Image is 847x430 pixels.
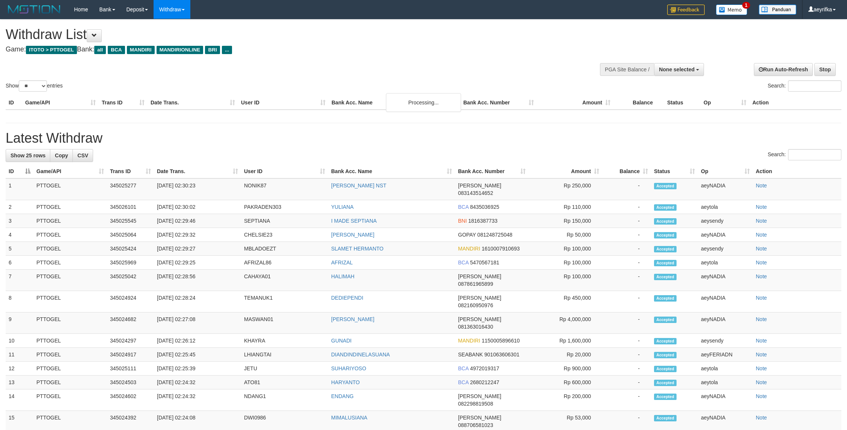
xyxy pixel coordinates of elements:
td: 11 [6,348,33,362]
td: 345024297 [107,334,154,348]
td: 345025545 [107,214,154,228]
th: User ID: activate to sort column ascending [241,164,328,178]
td: - [602,242,651,256]
td: 345024924 [107,291,154,312]
td: 14 [6,389,33,411]
span: Accepted [654,366,677,372]
a: DEDIEPENDI [331,295,363,301]
td: PTTOGEL [33,376,107,389]
th: Date Trans. [148,96,238,110]
span: all [94,46,106,54]
a: HARYANTO [331,379,360,385]
td: Rp 100,000 [529,270,602,291]
span: BCA [458,365,469,371]
th: Balance [613,96,664,110]
span: CSV [77,152,88,158]
td: PTTOGEL [33,348,107,362]
td: [DATE] 02:28:24 [154,291,241,312]
input: Search: [788,80,841,92]
td: aeytola [698,362,753,376]
td: NDANG1 [241,389,328,411]
td: - [602,200,651,214]
td: aeysendy [698,214,753,228]
a: YULIANA [331,204,354,210]
select: Showentries [19,80,47,92]
span: Copy 081248725048 to clipboard [477,232,512,238]
span: Accepted [654,218,677,225]
th: Amount [537,96,613,110]
td: Rp 450,000 [529,291,602,312]
a: Note [756,415,767,421]
span: [PERSON_NAME] [458,415,501,421]
td: PTTOGEL [33,312,107,334]
td: - [602,178,651,200]
th: Op [701,96,749,110]
a: Note [756,204,767,210]
th: Bank Acc. Name [329,96,460,110]
td: 345025064 [107,228,154,242]
span: MANDIRI [127,46,155,54]
span: Accepted [654,274,677,280]
td: PTTOGEL [33,362,107,376]
a: I MADE SEPTIANA [331,218,377,224]
td: [DATE] 02:24:32 [154,389,241,411]
th: Bank Acc. Number: activate to sort column ascending [455,164,529,178]
td: CHELSIE23 [241,228,328,242]
span: Accepted [654,183,677,189]
th: ID: activate to sort column descending [6,164,33,178]
span: Copy 082160950976 to clipboard [458,302,493,308]
td: - [602,376,651,389]
td: Rp 100,000 [529,242,602,256]
span: BCA [108,46,125,54]
a: Note [756,218,767,224]
span: None selected [659,66,695,72]
td: LHIANGTAI [241,348,328,362]
span: [PERSON_NAME] [458,183,501,189]
td: aeyNADIA [698,228,753,242]
td: Rp 600,000 [529,376,602,389]
span: Copy 1610007910693 to clipboard [482,246,520,252]
td: aeysendy [698,334,753,348]
span: Accepted [654,338,677,344]
h4: Game: Bank: [6,46,557,53]
td: PTTOGEL [33,256,107,270]
td: 345026101 [107,200,154,214]
td: 345024917 [107,348,154,362]
h1: Latest Withdraw [6,131,841,146]
td: - [602,228,651,242]
td: Rp 4,000,000 [529,312,602,334]
span: Accepted [654,295,677,302]
td: aeysendy [698,242,753,256]
span: Copy 081363016430 to clipboard [458,324,493,330]
span: MANDIRIONLINE [157,46,203,54]
td: [DATE] 02:29:25 [154,256,241,270]
span: Accepted [654,204,677,211]
td: [DATE] 02:25:39 [154,362,241,376]
label: Search: [768,80,841,92]
td: 12 [6,362,33,376]
td: 345025111 [107,362,154,376]
span: Accepted [654,352,677,358]
span: [PERSON_NAME] [458,273,501,279]
th: Trans ID [99,96,148,110]
span: Accepted [654,317,677,323]
span: Copy 1816387733 to clipboard [468,218,497,224]
td: PTTOGEL [33,242,107,256]
span: Copy 082298819508 to clipboard [458,401,493,407]
span: Accepted [654,415,677,421]
td: aeyNADIA [698,291,753,312]
img: Button%20Memo.svg [716,5,748,15]
th: Game/API: activate to sort column ascending [33,164,107,178]
td: Rp 50,000 [529,228,602,242]
td: [DATE] 02:25:45 [154,348,241,362]
th: Bank Acc. Name: activate to sort column ascending [328,164,455,178]
span: ... [222,46,232,54]
td: - [602,348,651,362]
td: [DATE] 02:30:23 [154,178,241,200]
td: 10 [6,334,33,348]
td: CAHAYA01 [241,270,328,291]
td: JETU [241,362,328,376]
td: aeyFERIADN [698,348,753,362]
td: - [602,362,651,376]
a: CSV [72,149,93,162]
